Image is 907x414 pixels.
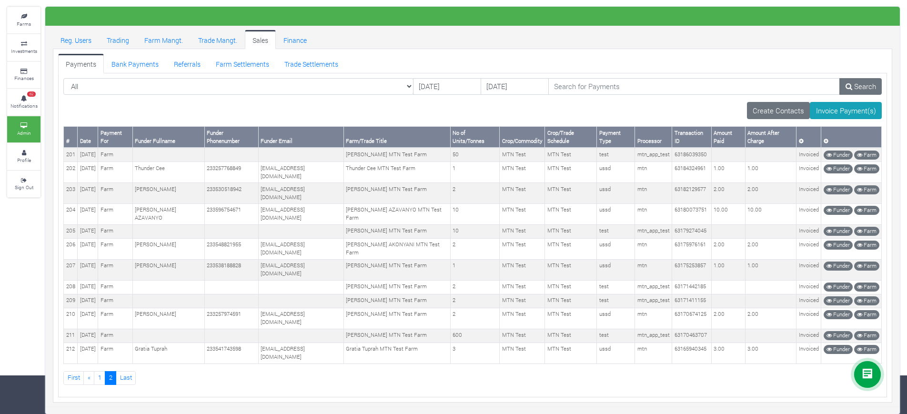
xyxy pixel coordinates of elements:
[277,54,346,73] a: Trade Settlements
[635,343,672,364] td: mtn
[824,164,853,173] a: Funder
[597,224,635,238] td: test
[824,345,853,354] a: Funder
[545,183,597,204] td: MTN Test
[17,157,31,163] small: Profile
[711,203,745,224] td: 10.00
[824,241,853,250] a: Funder
[745,238,796,259] td: 2.00
[450,224,499,238] td: 10
[796,224,821,238] td: Invoiced
[854,206,879,215] a: Farm
[15,184,33,191] small: Sign Out
[14,75,34,81] small: Finances
[258,183,343,204] td: [EMAIL_ADDRESS][DOMAIN_NAME]
[824,283,853,292] a: Funder
[597,127,635,148] th: Payment Type
[672,148,711,162] td: 63186039350
[132,127,204,148] th: Funder Fullname
[597,162,635,183] td: ussd
[343,203,450,224] td: [PERSON_NAME] AZAVANYO MTN Test Farm
[276,30,314,49] a: Finance
[597,329,635,343] td: test
[500,148,545,162] td: MTN Test
[745,259,796,280] td: 1.00
[7,89,40,115] a: 62 Notifications
[635,183,672,204] td: mtn
[635,238,672,259] td: mtn
[745,343,796,364] td: 3.00
[672,308,711,329] td: 63170674125
[204,162,258,183] td: 233257768849
[747,102,810,119] a: Create Contacts
[450,148,499,162] td: 50
[635,127,672,148] th: Processor
[545,148,597,162] td: MTN Test
[343,224,450,238] td: [PERSON_NAME] MTN Test Farm
[132,162,204,183] td: Thunder Cee
[11,48,37,54] small: Investments
[166,54,208,73] a: Referrals
[450,238,499,259] td: 2
[824,151,853,160] a: Funder
[132,203,204,224] td: [PERSON_NAME] AZAVANYO
[7,62,40,88] a: Finances
[824,310,853,319] a: Funder
[545,224,597,238] td: MTN Test
[78,162,98,183] td: [DATE]
[343,294,450,308] td: [PERSON_NAME] MTN Test Farm
[116,371,136,385] a: Last
[545,294,597,308] td: MTN Test
[64,162,78,183] td: 202
[824,185,853,194] a: Funder
[94,371,105,385] a: 1
[343,280,450,294] td: [PERSON_NAME] MTN Test Farm
[99,30,137,49] a: Trading
[53,30,99,49] a: Reg. Users
[78,308,98,329] td: [DATE]
[635,329,672,343] td: mtn_app_test
[597,280,635,294] td: test
[500,203,545,224] td: MTN Test
[7,7,40,33] a: Farms
[78,280,98,294] td: [DATE]
[672,224,711,238] td: 63179274045
[64,280,78,294] td: 208
[854,331,879,340] a: Farm
[672,203,711,224] td: 63180073751
[98,203,133,224] td: Farm
[78,329,98,343] td: [DATE]
[672,259,711,280] td: 63175253857
[545,329,597,343] td: MTN Test
[450,203,499,224] td: 10
[343,148,450,162] td: [PERSON_NAME] MTN Test Farm
[500,162,545,183] td: MTN Test
[10,102,38,109] small: Notifications
[500,238,545,259] td: MTN Test
[711,183,745,204] td: 2.00
[343,343,450,364] td: Gratia Tuprah MTN Test Farm
[597,259,635,280] td: ussd
[450,183,499,204] td: 2
[548,78,840,95] input: Search for Payments
[98,259,133,280] td: Farm
[450,343,499,364] td: 3
[98,308,133,329] td: Farm
[672,127,711,148] th: Transaction ID
[635,148,672,162] td: mtn_app_test
[343,162,450,183] td: Thunder Cee MTN Test Farm
[63,371,84,385] a: First
[500,259,545,280] td: MTN Test
[854,296,879,305] a: Farm
[711,343,745,364] td: 3.00
[810,102,882,119] a: Invoice Payment(s)
[854,310,879,319] a: Farm
[796,203,821,224] td: Invoiced
[78,148,98,162] td: [DATE]
[132,259,204,280] td: [PERSON_NAME]
[796,343,821,364] td: Invoiced
[796,294,821,308] td: Invoiced
[500,308,545,329] td: MTN Test
[78,294,98,308] td: [DATE]
[64,329,78,343] td: 211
